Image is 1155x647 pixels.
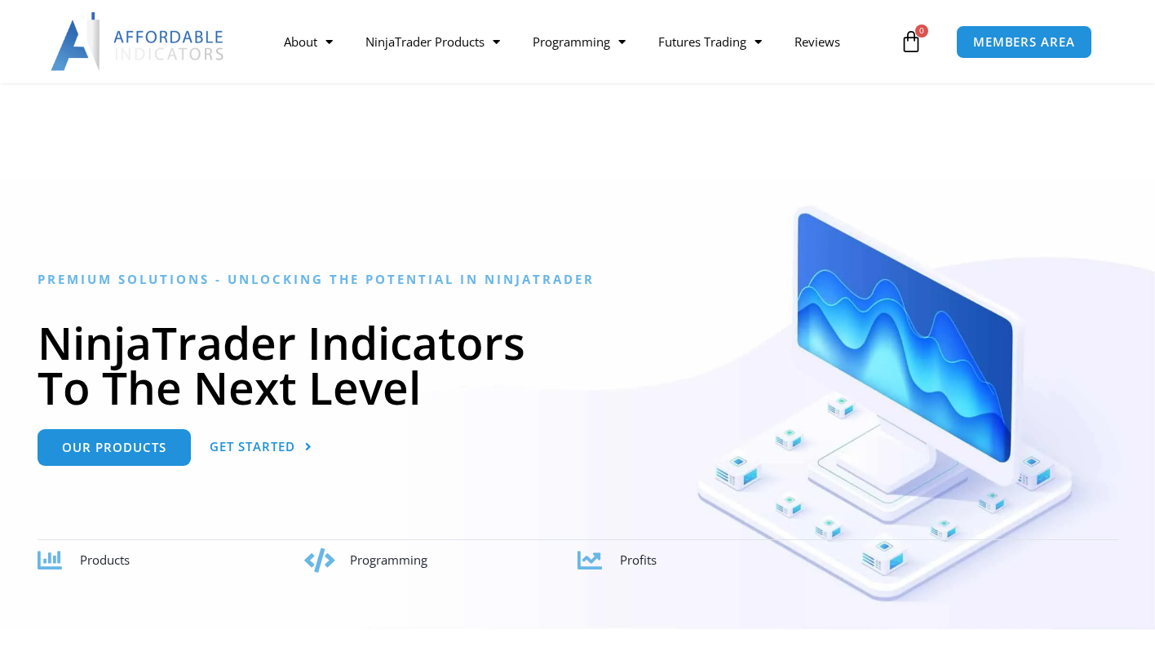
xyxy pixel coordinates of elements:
[268,23,349,60] a: About
[778,23,856,60] a: Reviews
[210,441,295,453] span: Get Started
[915,24,928,38] span: 0
[350,552,427,568] span: Programming
[38,429,191,466] a: Our Products
[51,12,226,71] img: LogoAI | Affordable Indicators – NinjaTrader
[973,36,1075,48] span: MEMBERS AREA
[210,429,312,466] a: Get Started
[38,320,1118,410] h1: NinjaTrader Indicators To The Next Level
[620,552,657,568] span: Profits
[38,272,1118,287] h6: Premium Solutions - Unlocking the Potential in NinjaTrader
[62,441,166,454] span: Our Products
[642,23,778,60] a: Futures Trading
[875,18,947,65] a: 0
[80,552,130,568] span: Products
[516,23,642,60] a: Programming
[268,23,896,60] nav: Menu
[349,23,516,60] a: NinjaTrader Products
[956,25,1092,59] a: MEMBERS AREA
